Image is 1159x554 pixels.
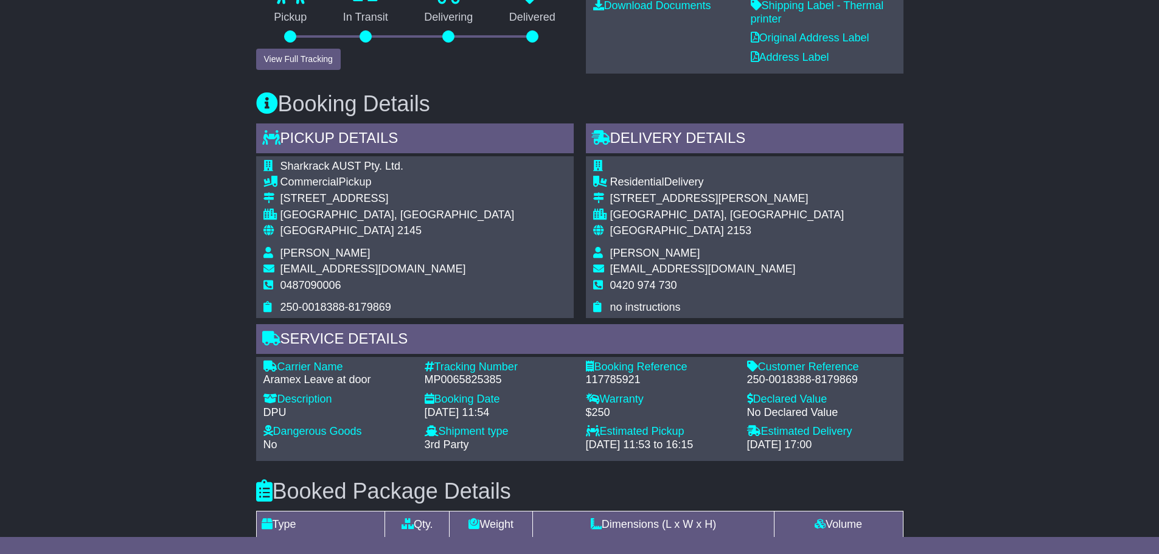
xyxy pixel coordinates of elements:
[280,247,371,259] span: [PERSON_NAME]
[280,176,515,189] div: Pickup
[280,192,515,206] div: [STREET_ADDRESS]
[263,438,277,451] span: No
[256,11,325,24] p: Pickup
[280,160,403,172] span: Sharkrack AUST Pty. Ltd.
[256,92,903,116] h3: Booking Details
[397,224,422,237] span: 2145
[425,438,469,451] span: 3rd Party
[610,301,681,313] span: no instructions
[774,511,903,538] td: Volume
[491,11,574,24] p: Delivered
[263,361,412,374] div: Carrier Name
[425,361,574,374] div: Tracking Number
[747,361,896,374] div: Customer Reference
[610,263,796,275] span: [EMAIL_ADDRESS][DOMAIN_NAME]
[747,406,896,420] div: No Declared Value
[586,373,735,387] div: 117785921
[610,224,724,237] span: [GEOGRAPHIC_DATA]
[727,224,751,237] span: 2153
[256,49,341,70] button: View Full Tracking
[325,11,406,24] p: In Transit
[280,301,391,313] span: 250-0018388-8179869
[610,209,844,222] div: [GEOGRAPHIC_DATA], [GEOGRAPHIC_DATA]
[610,176,844,189] div: Delivery
[256,511,385,538] td: Type
[256,479,903,504] h3: Booked Package Details
[610,279,677,291] span: 0420 974 730
[610,247,700,259] span: [PERSON_NAME]
[280,279,341,291] span: 0487090006
[610,192,844,206] div: [STREET_ADDRESS][PERSON_NAME]
[450,511,533,538] td: Weight
[263,393,412,406] div: Description
[586,406,735,420] div: $250
[280,224,394,237] span: [GEOGRAPHIC_DATA]
[747,373,896,387] div: 250-0018388-8179869
[747,393,896,406] div: Declared Value
[747,425,896,438] div: Estimated Delivery
[263,425,412,438] div: Dangerous Goods
[256,324,903,357] div: Service Details
[586,361,735,374] div: Booking Reference
[586,425,735,438] div: Estimated Pickup
[263,373,412,387] div: Aramex Leave at door
[533,511,774,538] td: Dimensions (L x W x H)
[280,176,339,188] span: Commercial
[256,123,574,156] div: Pickup Details
[586,393,735,406] div: Warranty
[406,11,492,24] p: Delivering
[747,438,896,452] div: [DATE] 17:00
[425,393,574,406] div: Booking Date
[263,406,412,420] div: DPU
[586,438,735,452] div: [DATE] 11:53 to 16:15
[280,209,515,222] div: [GEOGRAPHIC_DATA], [GEOGRAPHIC_DATA]
[280,263,466,275] span: [EMAIL_ADDRESS][DOMAIN_NAME]
[425,425,574,438] div: Shipment type
[586,123,903,156] div: Delivery Details
[425,406,574,420] div: [DATE] 11:54
[425,373,574,387] div: MP0065825385
[751,51,829,63] a: Address Label
[751,32,869,44] a: Original Address Label
[385,511,450,538] td: Qty.
[610,176,664,188] span: Residential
